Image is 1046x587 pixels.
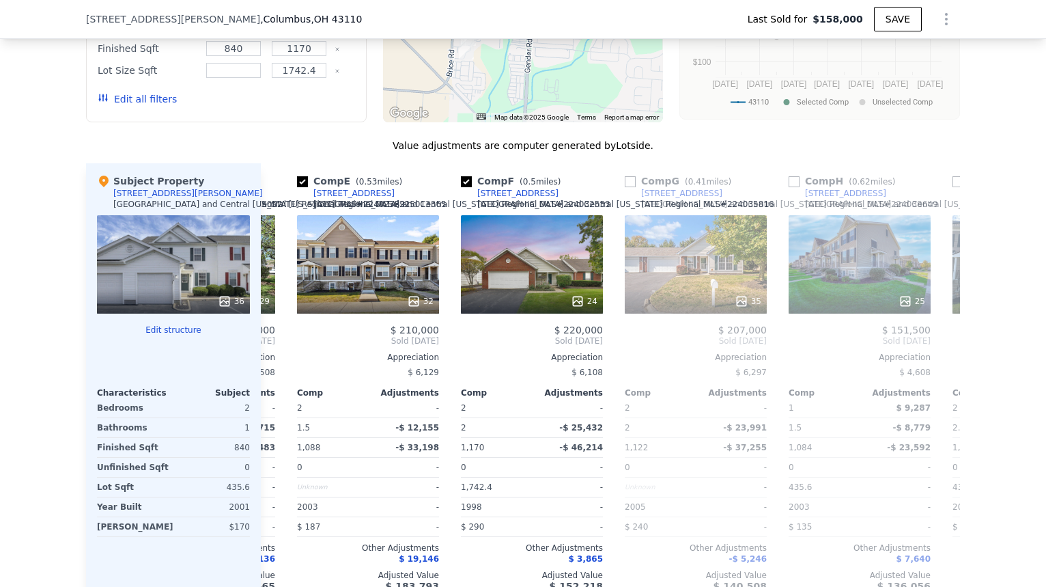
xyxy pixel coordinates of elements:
span: ( miles) [679,177,737,187]
div: 1998 [461,497,529,517]
div: [STREET_ADDRESS] [805,188,886,199]
span: $ 3,865 [569,554,603,564]
span: Sold [DATE] [297,336,439,346]
a: Open this area in Google Maps (opens a new window) [386,105,432,122]
span: -$ 37,255 [723,443,767,452]
div: - [371,458,439,477]
div: [STREET_ADDRESS] [313,188,395,199]
text: [DATE] [848,79,874,89]
div: 36 [218,295,244,308]
div: Unknown [297,478,365,497]
div: Adjustments [860,387,931,398]
button: Keyboard shortcuts [477,113,486,120]
div: [STREET_ADDRESS][PERSON_NAME] [113,188,263,199]
div: Characteristics [97,387,173,398]
div: Bathrooms [97,418,171,437]
div: - [371,478,439,497]
div: Adjustments [368,387,439,398]
span: 1 [789,403,794,413]
div: 24 [571,295,597,308]
span: Map data ©2025 Google [494,113,569,121]
span: $ 151,500 [882,325,931,336]
span: $ 19,146 [399,554,439,564]
div: Appreciation [461,352,603,363]
div: 2004 [952,497,1021,517]
div: Comp [297,387,368,398]
text: [DATE] [746,79,772,89]
div: Comp [625,387,696,398]
span: -$ 8,779 [893,423,931,433]
span: $ 187 [297,522,320,532]
div: 2001 [176,497,250,517]
div: Unfinished Sqft [97,458,171,477]
div: Comp G [625,174,737,188]
div: $170 [179,517,250,536]
div: 2 [461,418,529,437]
span: 2 [461,403,466,413]
span: -$ 25,432 [559,423,603,433]
div: Comp [461,387,532,398]
a: [STREET_ADDRESS] [789,188,886,199]
div: 6079 Murphys Pond Rd [459,36,474,59]
div: - [371,497,439,517]
div: - [862,497,931,517]
div: 1 [176,418,250,437]
span: $ 9,287 [896,403,931,413]
text: [DATE] [781,79,807,89]
div: [GEOGRAPHIC_DATA] and Central [US_STATE] Regional MLS # 224023891 [113,199,410,210]
div: Other Adjustments [625,543,767,554]
text: Unselected Comp [873,98,933,107]
button: Show Options [933,5,960,33]
div: Lot Sqft [97,478,171,497]
div: [GEOGRAPHIC_DATA] and Central [US_STATE] Regional MLS # 224032533 [313,199,610,210]
span: $ 6,108 [571,368,603,377]
span: 2 [625,403,630,413]
div: 840 [176,438,250,457]
span: $ 6,129 [408,368,439,377]
div: - [862,517,931,536]
div: Comp E [297,174,408,188]
div: 2 [625,418,693,437]
text: [DATE] [712,79,738,89]
div: - [535,478,603,497]
span: 0.5 [523,177,536,187]
div: 0 [176,458,250,477]
span: 1,084 [789,443,812,452]
span: ( miles) [514,177,566,187]
div: 435.6 [176,478,250,497]
div: [PERSON_NAME] [97,517,173,536]
span: 0.62 [852,177,871,187]
div: - [535,458,603,477]
span: 0 [952,463,958,472]
div: Appreciation [625,352,767,363]
div: 2 [176,398,250,418]
span: 435.6 [789,482,812,492]
a: Report a map error [604,113,659,121]
span: $ 190 [952,522,976,532]
span: ( miles) [843,177,901,187]
img: Google [386,105,432,122]
span: 1,170 [461,443,484,452]
text: [DATE] [814,79,840,89]
div: 2003 [297,497,365,517]
div: 2005 [625,497,693,517]
div: Finished Sqft [97,438,171,457]
text: 43110 [748,98,769,107]
div: - [371,398,439,418]
div: 2003 [789,497,857,517]
span: -$ 23,592 [887,443,931,452]
span: 0 [625,463,630,472]
span: , Columbus [260,12,362,26]
div: - [862,478,931,497]
button: Clear [335,68,340,74]
div: - [698,478,767,497]
div: Adjusted Value [461,570,603,581]
span: 435.6 [952,482,976,492]
button: SAVE [874,7,922,31]
div: Appreciation [789,352,931,363]
div: [GEOGRAPHIC_DATA] and Central [US_STATE] Regional MLS # 224035816 [477,199,774,210]
div: Comp H [789,174,901,188]
div: Appreciation [297,352,439,363]
div: Subject [173,387,250,398]
div: - [535,497,603,517]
